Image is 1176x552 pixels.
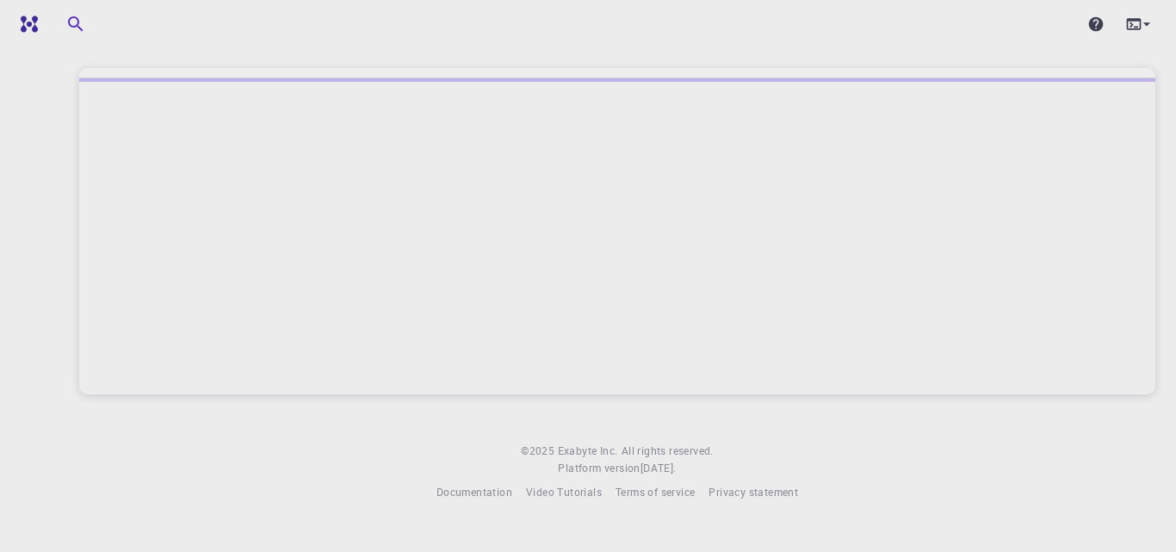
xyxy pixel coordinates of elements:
span: Privacy statement [709,485,798,499]
a: Exabyte Inc. [558,443,618,460]
span: Terms of service [616,485,695,499]
span: [DATE] . [641,461,677,474]
span: Platform version [558,460,640,477]
a: Video Tutorials [526,484,602,501]
span: All rights reserved. [622,443,714,460]
span: Exabyte Inc. [558,443,618,457]
span: Documentation [436,485,512,499]
a: Terms of service [616,484,695,501]
a: [DATE]. [641,460,677,477]
a: Documentation [436,484,512,501]
span: © 2025 [521,443,557,460]
a: Privacy statement [709,484,798,501]
img: logo [14,16,38,33]
span: Video Tutorials [526,485,602,499]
